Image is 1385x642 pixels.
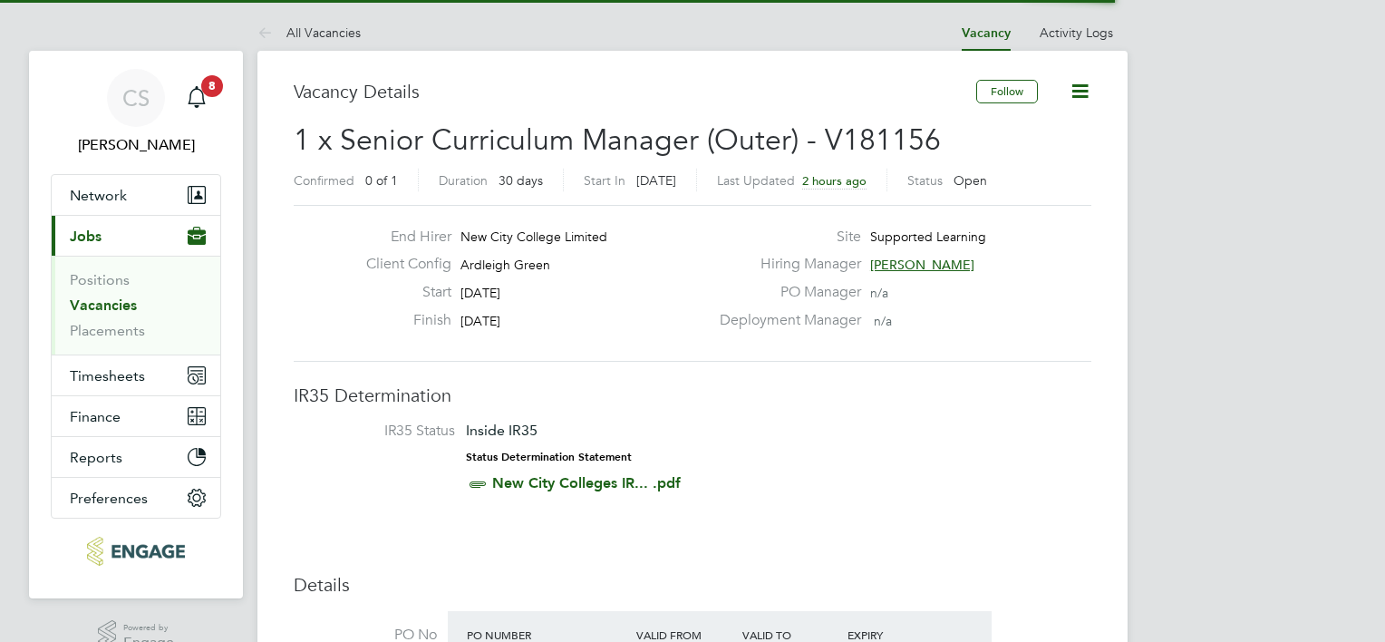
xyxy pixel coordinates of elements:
[87,537,184,566] img: click-cms-logo-retina.png
[709,255,861,274] label: Hiring Manager
[365,172,398,189] span: 0 of 1
[460,257,550,273] span: Ardleigh Green
[636,172,676,189] span: [DATE]
[122,86,150,110] span: CS
[257,24,361,41] a: All Vacancies
[70,271,130,288] a: Positions
[460,285,500,301] span: [DATE]
[294,80,976,103] h3: Vacancy Details
[717,172,795,189] label: Last Updated
[52,437,220,477] button: Reports
[907,172,943,189] label: Status
[492,474,681,491] a: New City Colleges IR... .pdf
[709,228,861,247] label: Site
[70,297,137,314] a: Vacancies
[52,396,220,436] button: Finance
[201,75,223,97] span: 8
[70,449,122,466] span: Reports
[870,229,986,245] span: Supported Learning
[962,25,1011,41] a: Vacancy
[70,228,102,245] span: Jobs
[352,283,451,302] label: Start
[439,172,488,189] label: Duration
[51,134,221,156] span: Colin Smith
[709,283,861,302] label: PO Manager
[70,322,145,339] a: Placements
[70,187,127,204] span: Network
[294,172,354,189] label: Confirmed
[709,311,861,330] label: Deployment Manager
[874,313,892,329] span: n/a
[870,285,888,301] span: n/a
[870,257,974,273] span: [PERSON_NAME]
[70,490,148,507] span: Preferences
[179,69,215,127] a: 8
[52,256,220,355] div: Jobs
[52,478,220,518] button: Preferences
[584,172,625,189] label: Start In
[294,122,941,158] span: 1 x Senior Curriculum Manager (Outer) - V181156
[352,228,451,247] label: End Hirer
[460,313,500,329] span: [DATE]
[499,172,543,189] span: 30 days
[294,384,1091,407] h3: IR35 Determination
[51,537,221,566] a: Go to home page
[954,172,987,189] span: Open
[123,620,174,636] span: Powered by
[460,229,607,245] span: New City College Limited
[70,367,145,384] span: Timesheets
[466,451,632,463] strong: Status Determination Statement
[352,311,451,330] label: Finish
[294,573,1091,597] h3: Details
[52,355,220,395] button: Timesheets
[29,51,243,598] nav: Main navigation
[52,175,220,215] button: Network
[352,255,451,274] label: Client Config
[976,80,1038,103] button: Follow
[1040,24,1113,41] a: Activity Logs
[466,422,538,439] span: Inside IR35
[52,216,220,256] button: Jobs
[312,422,455,441] label: IR35 Status
[70,408,121,425] span: Finance
[802,173,867,189] span: 2 hours ago
[51,69,221,156] a: CS[PERSON_NAME]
